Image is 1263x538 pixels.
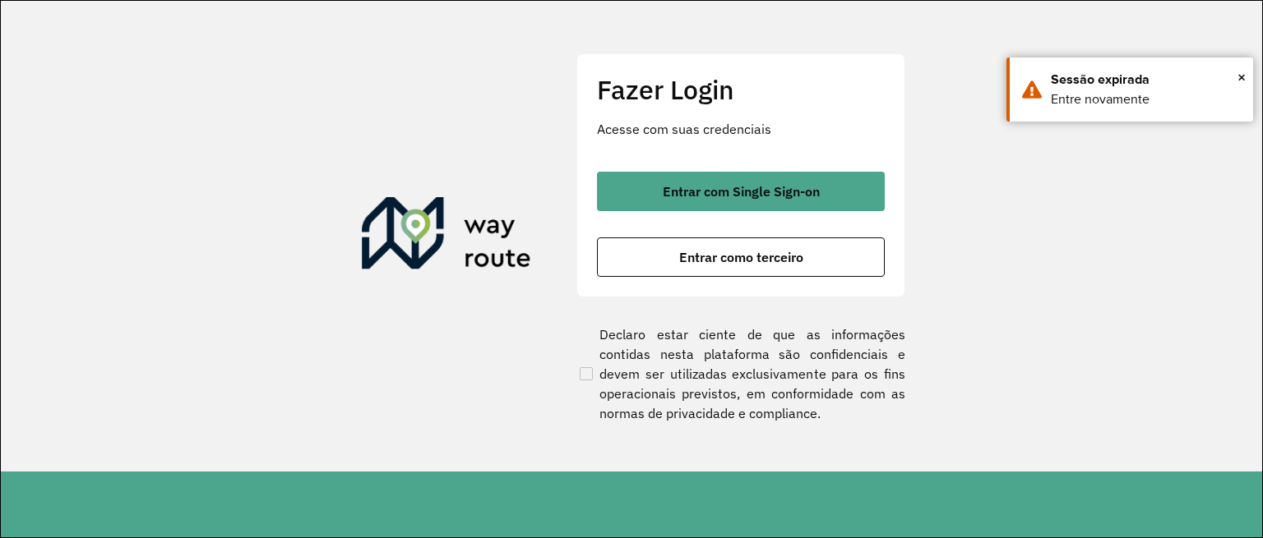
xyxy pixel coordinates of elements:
h2: Fazer Login [597,74,885,105]
button: button [597,237,885,277]
div: Entre novamente [1051,90,1241,109]
span: Entrar com Single Sign-on [663,185,820,198]
img: Roteirizador AmbevTech [362,197,531,276]
span: × [1238,65,1246,90]
label: Declaro estar ciente de que as informações contidas nesta plataforma são confidenciais e devem se... [576,324,905,423]
p: Acesse com suas credenciais [597,119,885,139]
button: Close [1238,65,1246,90]
button: button [597,172,885,211]
span: Entrar como terceiro [679,251,803,264]
div: Sessão expirada [1051,70,1241,90]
